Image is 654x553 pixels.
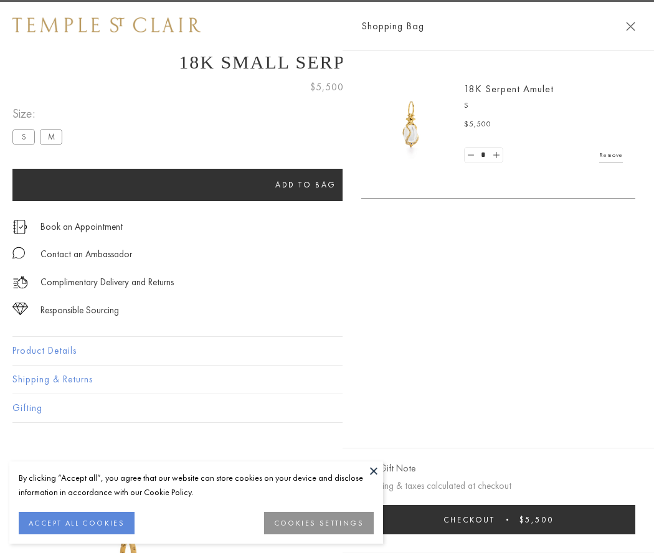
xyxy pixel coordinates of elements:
[12,337,642,365] button: Product Details
[275,179,336,190] span: Add to bag
[310,79,344,95] span: $5,500
[40,220,123,234] a: Book an Appointment
[464,118,491,131] span: $5,500
[264,512,374,534] button: COOKIES SETTINGS
[361,18,424,34] span: Shopping Bag
[19,471,374,499] div: By clicking “Accept all”, you agree that our website can store cookies on your device and disclos...
[12,52,642,73] h1: 18K Small Serpent Amulet
[40,275,174,290] p: Complimentary Delivery and Returns
[464,100,623,112] p: S
[12,247,25,259] img: MessageIcon-01_2.svg
[12,366,642,394] button: Shipping & Returns
[464,82,554,95] a: 18K Serpent Amulet
[12,17,201,32] img: Temple St. Clair
[12,303,28,315] img: icon_sourcing.svg
[626,22,635,31] button: Close Shopping Bag
[519,514,554,525] span: $5,500
[374,87,448,162] img: P51836-E11SERPPV
[12,220,27,234] img: icon_appointment.svg
[12,275,28,290] img: icon_delivery.svg
[40,247,132,262] div: Contact an Ambassador
[361,478,635,494] p: Shipping & taxes calculated at checkout
[40,129,62,144] label: M
[19,512,135,534] button: ACCEPT ALL COOKIES
[490,148,502,163] a: Set quantity to 2
[12,394,642,422] button: Gifting
[40,303,119,318] div: Responsible Sourcing
[12,129,35,144] label: S
[599,148,623,162] a: Remove
[12,169,599,201] button: Add to bag
[443,514,495,525] span: Checkout
[12,103,67,124] span: Size:
[361,461,415,476] button: Add Gift Note
[361,505,635,534] button: Checkout $5,500
[465,148,477,163] a: Set quantity to 0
